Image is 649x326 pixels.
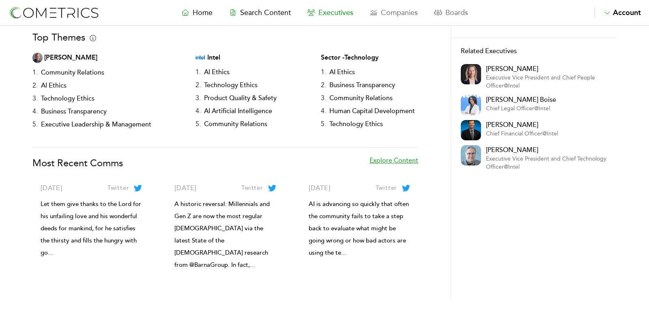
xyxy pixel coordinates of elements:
[486,74,607,90] p: Executive Vice President and Chief People Officer @ Intel
[221,7,299,18] a: Search Content
[201,92,280,105] h3: Product Quality & Safety
[461,95,481,115] img: Executive Thumbnail
[196,66,201,79] h3: 1 .
[321,53,418,62] h2: Sector - Technology
[299,7,361,18] a: Executives
[321,92,326,105] h3: 3 .
[32,92,38,105] h3: 3 .
[174,184,196,192] span: [DATE]
[196,53,206,62] img: Company Logo Thumbnail
[486,105,556,113] p: Chief Legal Officer @ Intel
[38,118,155,131] h3: Executive Leadership & Management
[445,8,468,17] span: Boards
[486,145,607,171] a: [PERSON_NAME]Executive Vice President and Chief Technology Officer@Intel
[196,79,201,92] h3: 2 .
[196,105,201,118] h3: 4 .
[461,145,481,165] img: Executive Thumbnail
[41,184,62,192] span: [DATE]
[174,183,196,193] a: [DATE]
[32,156,123,170] h1: Most Recent Comms
[32,118,38,131] h3: 5 .
[201,79,261,92] h3: Technology Ethics
[486,120,558,130] h2: [PERSON_NAME]
[41,200,141,257] span: Let them give thanks to the Lord for his unfailing love and his wonderful deeds for mankind, for ...
[207,53,220,62] h2: Intel
[201,66,233,79] h3: AI Ethics
[361,7,426,18] a: Companies
[321,118,326,131] h3: 5 .
[32,79,38,92] h3: 2 .
[486,64,607,90] a: [PERSON_NAME]Executive Vice President and Chief People Officer@Intel
[326,105,418,118] h3: Human Capital Development
[38,79,70,92] h3: AI Ethics
[38,92,98,105] h3: Technology Ethics
[38,66,107,79] h3: Community Relations
[318,8,353,17] span: Executives
[240,8,291,17] span: Search Content
[321,79,326,92] h3: 2 .
[326,79,398,92] h3: Business Transparency
[196,118,201,131] h3: 5 .
[461,120,481,140] img: Executive Thumbnail
[44,53,97,63] h2: [PERSON_NAME]
[486,145,607,155] h2: [PERSON_NAME]
[426,7,476,18] a: Boards
[309,184,331,192] span: [DATE]
[321,105,326,118] h3: 4 .
[376,183,398,193] p: Twitter
[309,183,331,193] a: [DATE]
[38,105,110,118] h3: Business Transparency
[32,30,96,45] h1: Top Themes
[32,53,43,63] img: Executive Thumbnail
[613,8,641,17] span: Account
[381,8,418,17] span: Companies
[173,7,221,18] a: Home
[8,5,99,20] img: logo-refresh-RPX2ODFg.svg
[321,66,326,79] h3: 1 .
[32,105,38,118] h3: 4 .
[41,183,62,193] a: [DATE]
[32,66,38,79] h3: 1 .
[107,183,129,193] p: Twitter
[486,130,558,138] p: Chief Financial Officer @ Intel
[461,46,607,56] h2: Related Executives
[201,105,275,118] h3: AI Artificial Intelligence
[370,156,418,178] a: Explore Content
[309,200,409,257] span: AI is advancing so quickly that often the community fails to take a step back to evaluate what mi...
[461,64,481,84] img: Executive Thumbnail
[594,7,641,18] button: Account
[486,95,556,115] a: [PERSON_NAME] BoiseChief Legal Officer@Intel
[193,8,213,17] span: Home
[326,92,396,105] h3: Community Relations
[486,64,607,74] h2: [PERSON_NAME]
[326,66,358,79] h3: AI Ethics
[486,120,558,140] a: [PERSON_NAME]Chief Financial Officer@Intel
[326,118,386,131] h3: Technology Ethics
[486,155,607,171] p: Executive Vice President and Chief Technology Officer @ Intel
[201,118,271,131] h3: Community Relations
[196,92,201,105] h3: 3 .
[241,183,263,193] p: Twitter
[174,200,270,269] span: A historic reversal: Millennials and Gen Z are now the most regular [DEMOGRAPHIC_DATA] via the la...
[486,95,556,105] h2: [PERSON_NAME] Boise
